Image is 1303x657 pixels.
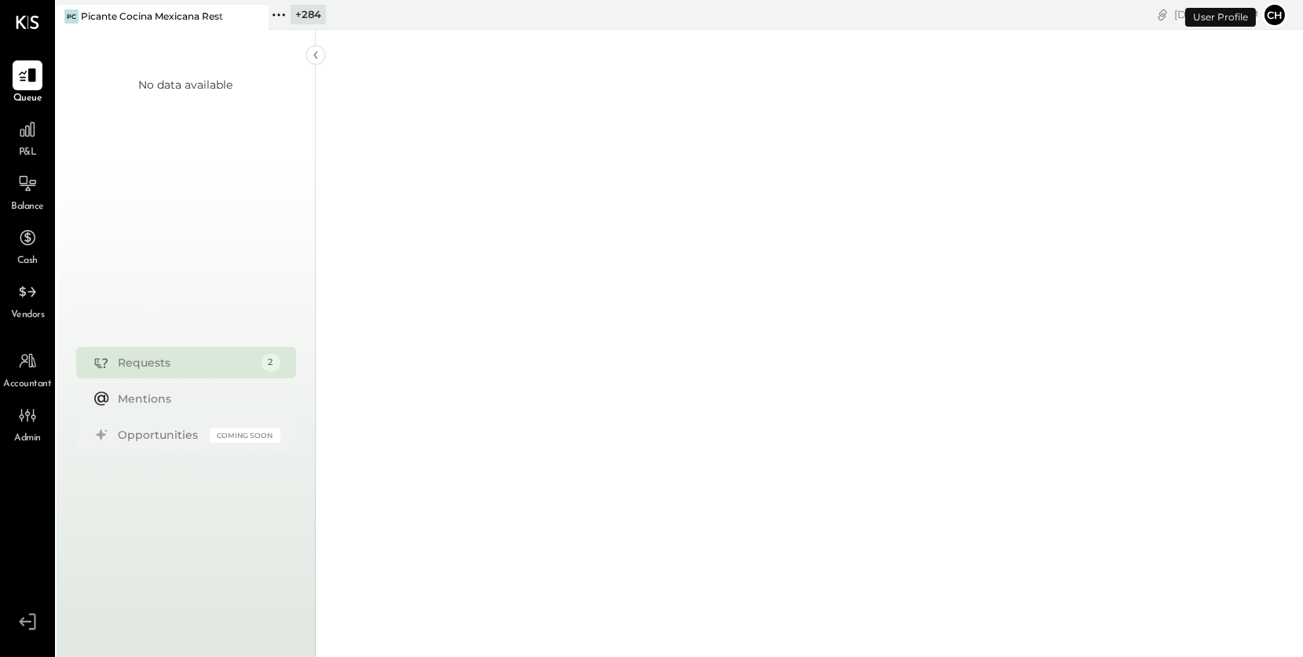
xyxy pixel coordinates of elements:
div: Opportunities [119,427,202,443]
div: [DATE] [1174,7,1258,22]
div: Mentions [119,391,273,407]
div: + 284 [291,5,326,24]
span: Queue [13,92,42,106]
span: P&L [19,146,37,160]
div: 2 [262,353,280,372]
span: Cash [17,254,38,268]
a: Balance [1,169,54,214]
a: Admin [1,400,54,446]
span: Accountant [4,378,52,392]
div: Coming Soon [210,428,280,443]
div: Requests [119,355,254,370]
div: No data available [139,77,233,93]
a: Vendors [1,277,54,323]
span: Admin [14,432,41,446]
button: Ch [1262,2,1287,27]
a: P&L [1,115,54,160]
div: copy link [1155,6,1170,23]
a: Queue [1,60,54,106]
a: Cash [1,223,54,268]
div: Picante Cocina Mexicana Rest [81,9,223,23]
span: Vendors [11,308,45,323]
span: Balance [11,200,44,214]
a: Accountant [1,346,54,392]
div: PC [64,9,79,24]
div: User Profile [1185,8,1256,27]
